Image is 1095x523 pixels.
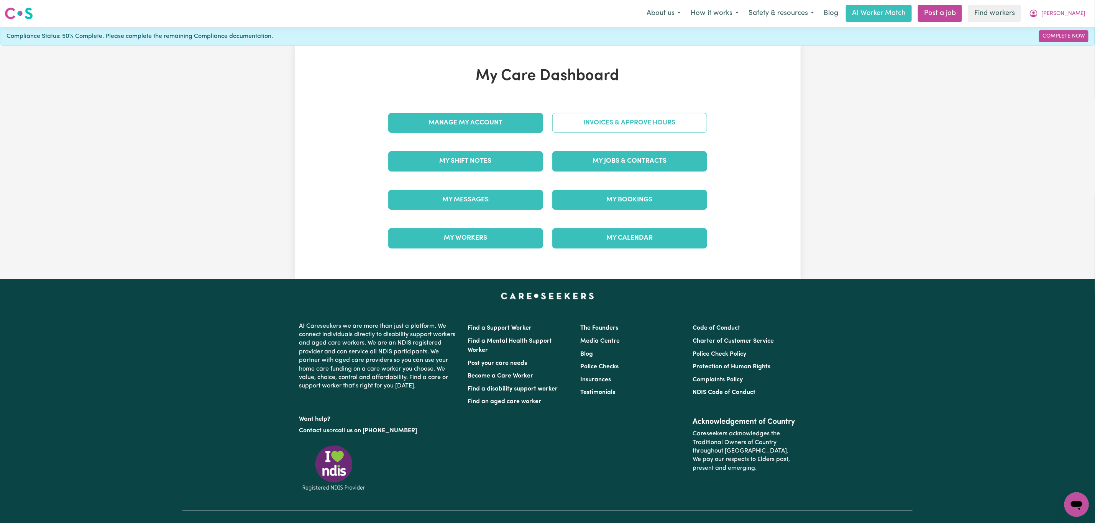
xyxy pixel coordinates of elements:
[388,190,543,210] a: My Messages
[468,373,534,379] a: Become a Care Worker
[1024,5,1090,21] button: My Account
[1041,10,1085,18] span: [PERSON_NAME]
[468,386,558,392] a: Find a disability support worker
[693,389,755,396] a: NDIS Code of Conduct
[1039,30,1088,42] a: Complete Now
[819,5,843,22] a: Blog
[693,377,743,383] a: Complaints Policy
[5,5,33,22] a: Careseekers logo
[580,325,618,331] a: The Founders
[501,293,594,299] a: Careseekers home page
[552,151,707,171] a: My Jobs & Contracts
[299,444,368,492] img: Registered NDIS provider
[846,5,912,22] a: AI Worker Match
[686,5,744,21] button: How it works
[468,399,542,405] a: Find an aged care worker
[468,325,532,331] a: Find a Support Worker
[552,190,707,210] a: My Bookings
[299,423,459,438] p: or
[918,5,962,22] a: Post a job
[7,32,273,41] span: Compliance Status: 50% Complete. Please complete the remaining Compliance documentation.
[580,389,615,396] a: Testimonials
[468,360,527,366] a: Post your care needs
[1064,492,1089,517] iframe: Button to launch messaging window, conversation in progress
[388,113,543,133] a: Manage My Account
[693,417,796,427] h2: Acknowledgement of Country
[693,325,740,331] a: Code of Conduct
[299,319,459,394] p: At Careseekers we are more than just a platform. We connect individuals directly to disability su...
[580,377,611,383] a: Insurances
[388,151,543,171] a: My Shift Notes
[384,67,712,85] h1: My Care Dashboard
[552,113,707,133] a: Invoices & Approve Hours
[693,351,746,357] a: Police Check Policy
[5,7,33,20] img: Careseekers logo
[335,428,417,434] a: call us on [PHONE_NUMBER]
[744,5,819,21] button: Safety & resources
[299,428,330,434] a: Contact us
[968,5,1021,22] a: Find workers
[580,364,619,370] a: Police Checks
[580,338,620,344] a: Media Centre
[693,427,796,476] p: Careseekers acknowledges the Traditional Owners of Country throughout [GEOGRAPHIC_DATA]. We pay o...
[693,338,774,344] a: Charter of Customer Service
[468,338,552,353] a: Find a Mental Health Support Worker
[693,364,770,370] a: Protection of Human Rights
[642,5,686,21] button: About us
[580,351,593,357] a: Blog
[388,228,543,248] a: My Workers
[552,228,707,248] a: My Calendar
[299,412,459,423] p: Want help?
